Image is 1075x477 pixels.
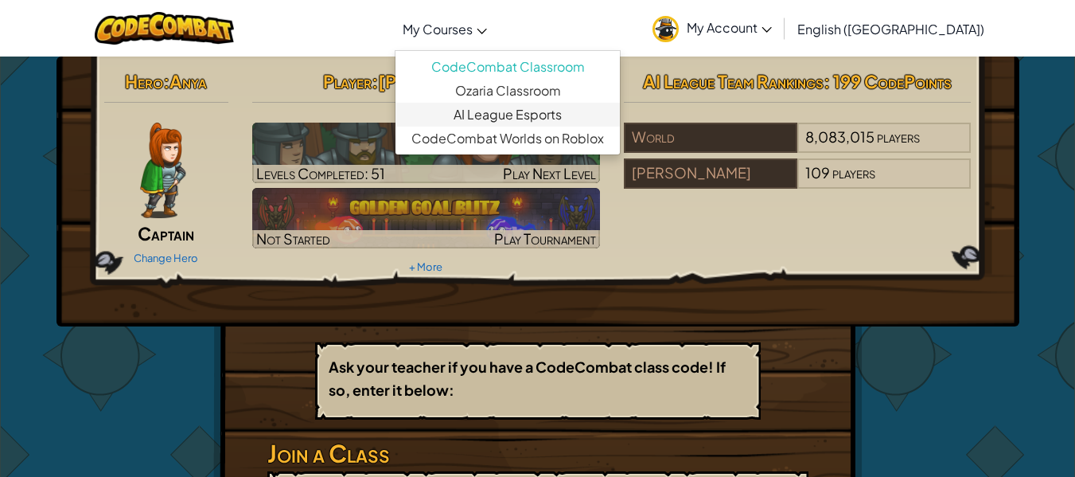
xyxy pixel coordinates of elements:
span: Not Started [256,229,330,248]
span: English ([GEOGRAPHIC_DATA]) [797,21,984,37]
a: Ozaria Classroom [395,79,620,103]
span: : [372,70,378,92]
a: CodeCombat Classroom [395,55,620,79]
span: : [163,70,169,92]
span: Anya [169,70,207,92]
h3: CS1 [252,127,600,162]
b: Ask your teacher if you have a CodeCombat class code! If so, enter it below: [329,358,726,399]
span: Levels Completed: 51 [256,164,385,182]
a: My Account [645,3,780,53]
span: [PERSON_NAME] [378,70,528,92]
span: players [877,127,920,146]
span: AI League Team Rankings [643,70,824,92]
div: [PERSON_NAME] [624,158,797,189]
span: : 199 CodePoints [824,70,952,92]
a: World8,083,015players [624,138,972,156]
img: captain-pose.png [140,123,185,218]
a: CodeCombat Worlds on Roblox [395,127,620,151]
span: My Account [687,19,772,36]
a: Change Hero [134,252,198,264]
span: 8,083,015 [805,127,874,146]
a: Not StartedPlay Tournament [252,188,600,248]
h3: Join a Class [267,436,808,471]
span: My Courses [403,21,473,37]
span: Play Tournament [494,229,596,248]
span: Player [323,70,372,92]
div: World [624,123,797,153]
img: CodeCombat logo [95,12,234,45]
a: [PERSON_NAME]109players [624,174,972,192]
a: My Courses [395,7,495,50]
img: Golden Goal [252,188,600,248]
a: + More [409,260,442,273]
span: Play Next Level [503,164,596,182]
a: AI League Esports [395,103,620,127]
a: English ([GEOGRAPHIC_DATA]) [789,7,992,50]
a: Play Next Level [252,123,600,183]
span: Captain [138,222,194,244]
img: avatar [652,16,679,42]
span: players [832,163,875,182]
span: 109 [805,163,830,182]
img: CS1 [252,123,600,183]
span: Hero [125,70,163,92]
